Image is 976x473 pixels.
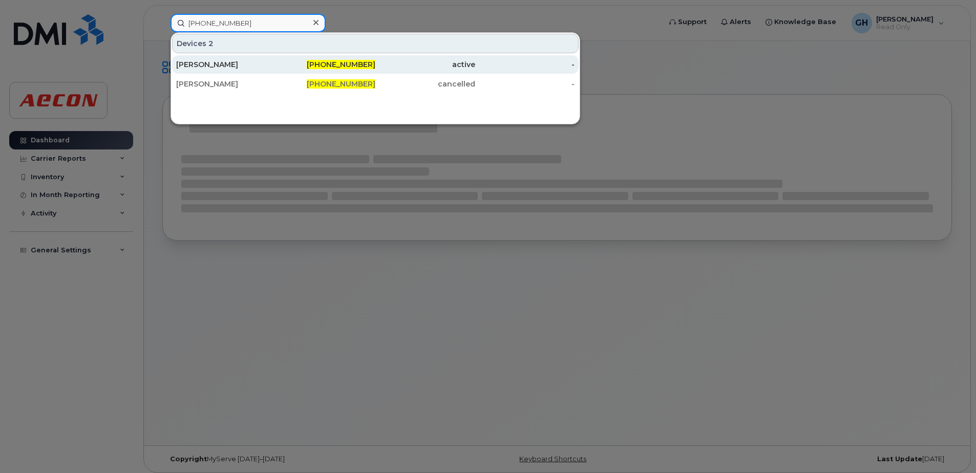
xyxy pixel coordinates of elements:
div: active [375,59,475,70]
div: Devices [172,34,579,53]
span: [PHONE_NUMBER] [307,79,375,89]
a: [PERSON_NAME][PHONE_NUMBER]active- [172,55,579,74]
span: 2 [208,38,214,49]
a: [PERSON_NAME][PHONE_NUMBER]cancelled- [172,75,579,93]
div: - [475,79,575,89]
div: [PERSON_NAME] [176,79,276,89]
div: [PERSON_NAME] [176,59,276,70]
div: - [475,59,575,70]
div: cancelled [375,79,475,89]
span: [PHONE_NUMBER] [307,60,375,69]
